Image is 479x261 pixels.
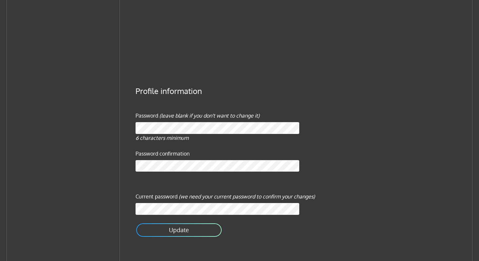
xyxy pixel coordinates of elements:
em: 6 characters minimum [136,135,189,141]
button: Update [136,223,222,237]
label: Password [136,112,158,120]
h4: Profile information [136,86,463,96]
i: (we need your current password to confirm your changes) [179,193,315,200]
label: Current password [136,193,177,200]
i: (leave blank if you don't want to change it) [159,112,260,119]
label: Password confirmation [136,150,190,158]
